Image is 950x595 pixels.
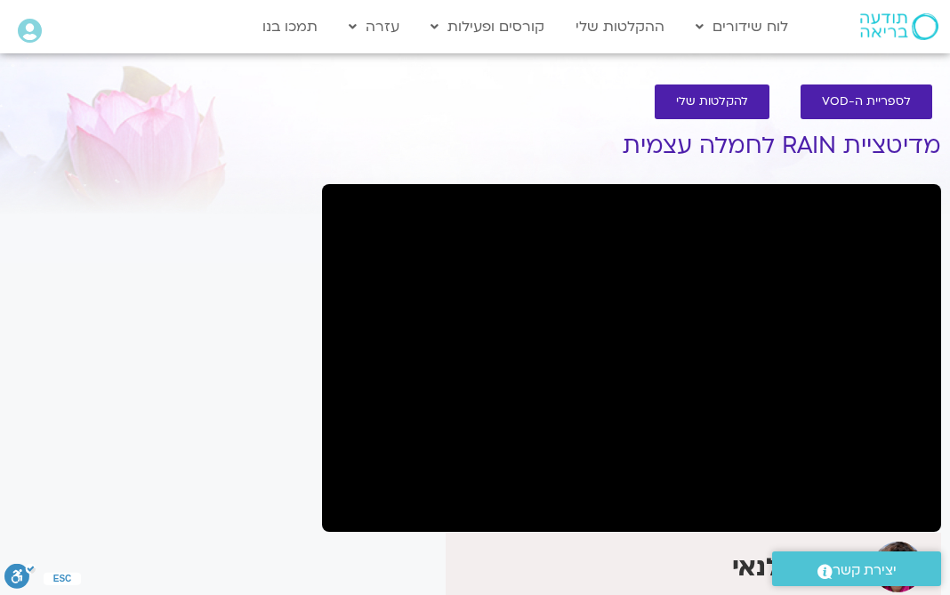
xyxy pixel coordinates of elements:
span: להקלטות שלי [676,95,748,109]
a: לספריית ה-VOD [801,84,932,119]
a: יצירת קשר [772,551,941,586]
a: לוח שידורים [687,10,797,44]
a: קורסים ופעילות [422,10,553,44]
strong: אלה טולנאי [732,551,859,584]
a: ההקלטות שלי [567,10,673,44]
a: תמכו בנו [254,10,326,44]
span: יצירת קשר [833,559,897,583]
a: להקלטות שלי [655,84,769,119]
h1: מדיטציית RAIN לחמלה עצמית [322,133,941,159]
span: לספריית ה-VOD [822,95,911,109]
a: עזרה [340,10,408,44]
img: תודעה בריאה [860,13,938,40]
